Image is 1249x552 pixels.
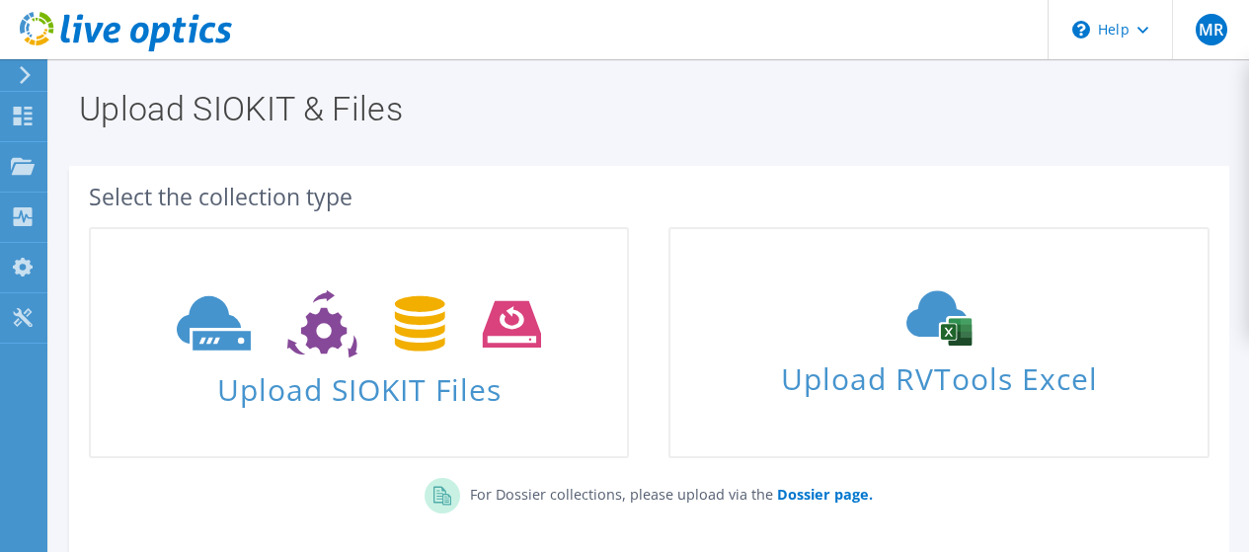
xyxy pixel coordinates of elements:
[91,362,627,405] span: Upload SIOKIT Files
[670,353,1207,395] span: Upload RVTools Excel
[1072,21,1090,39] svg: \n
[668,227,1209,458] a: Upload RVTools Excel
[773,485,873,504] a: Dossier page.
[777,485,873,504] b: Dossier page.
[79,92,1210,125] h1: Upload SIOKIT & Files
[460,478,873,506] p: For Dossier collections, please upload via the
[89,186,1210,207] div: Select the collection type
[89,227,629,458] a: Upload SIOKIT Files
[1196,14,1227,45] span: MR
